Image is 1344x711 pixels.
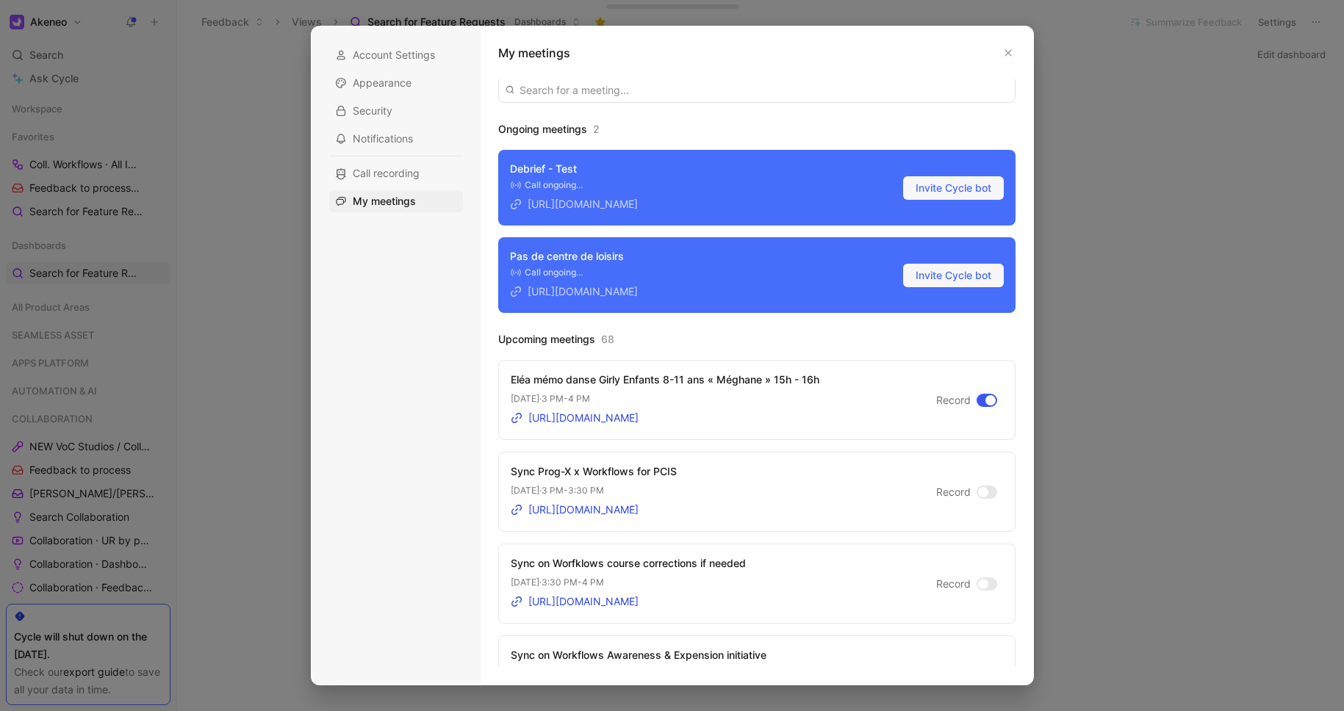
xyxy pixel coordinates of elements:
[936,575,971,593] span: Record
[511,646,766,664] div: Sync on Workflows Awareness & Expension initiative
[498,120,1016,138] h3: Ongoing meetings
[511,463,677,480] div: Sync Prog-X x Workflows for PCIS
[511,483,677,498] p: [DATE] · 3 PM - 3:30 PM
[353,76,412,90] span: Appearance
[511,391,819,406] p: [DATE] · 3 PM - 4 PM
[353,104,392,118] span: Security
[936,483,971,501] span: Record
[510,265,638,280] div: Call ongoing…
[511,593,639,610] a: [URL][DOMAIN_NAME]
[498,331,1016,348] h3: Upcoming meetings
[511,409,639,427] a: [URL][DOMAIN_NAME]
[510,160,638,178] div: Debrief - Test
[511,371,819,389] div: Eléa mémo danse Girly Enfants 8-11 ans « Méghane » 15h - 16h
[903,264,1004,287] button: Invite Cycle bot
[498,76,1016,103] input: Search for a meeting...
[329,190,463,212] div: My meetings
[936,667,971,685] span: Record
[601,331,614,348] span: 68
[903,176,1004,200] button: Invite Cycle bot
[510,283,638,300] a: [URL][DOMAIN_NAME]
[936,391,971,409] span: Record
[511,501,639,519] a: [URL][DOMAIN_NAME]
[329,44,463,66] div: Account Settings
[329,72,463,94] div: Appearance
[353,194,416,209] span: My meetings
[329,100,463,122] div: Security
[511,555,746,572] div: Sync on Worfklows course corrections if needed
[510,178,638,192] div: Call ongoing…
[353,48,435,62] span: Account Settings
[916,179,991,197] span: Invite Cycle bot
[916,267,991,284] span: Invite Cycle bot
[498,44,570,62] h1: My meetings
[329,128,463,150] div: Notifications
[511,575,746,590] p: [DATE] · 3:30 PM - 4 PM
[353,166,420,181] span: Call recording
[510,248,638,265] div: Pas de centre de loisirs
[353,131,413,146] span: Notifications
[593,120,600,138] span: 2
[510,195,638,213] a: [URL][DOMAIN_NAME]
[329,162,463,184] div: Call recording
